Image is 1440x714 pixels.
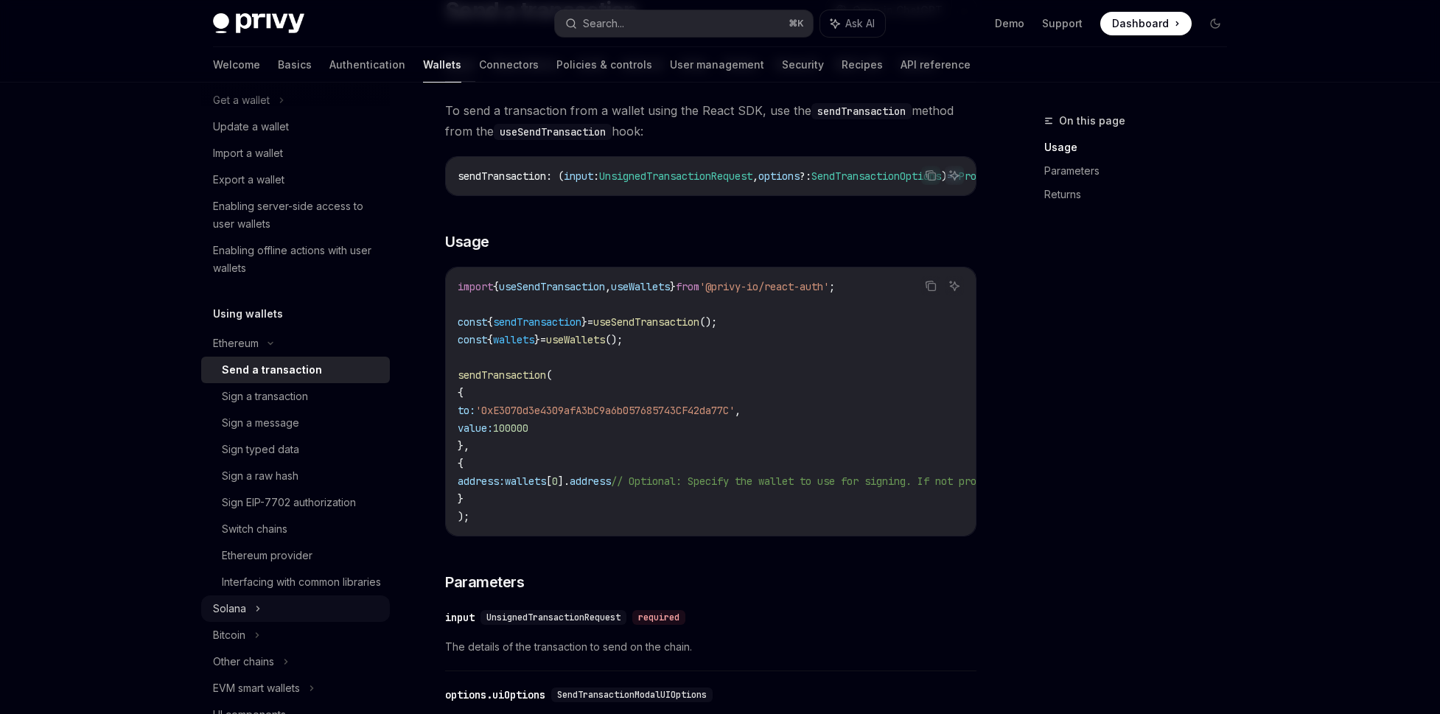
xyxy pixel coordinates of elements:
a: API reference [901,47,971,83]
a: Returns [1044,183,1239,206]
a: Recipes [842,47,883,83]
a: User management [670,47,764,83]
a: Policies & controls [556,47,652,83]
span: ); [458,510,469,523]
div: Ethereum provider [222,547,312,564]
span: wallets [505,475,546,488]
a: Ethereum provider [201,542,390,569]
span: 0 [552,475,558,488]
div: Solana [213,600,246,617]
span: '@privy-io/react-auth' [699,280,829,293]
span: // Optional: Specify the wallet to use for signing. If not provided, the first wallet will be used. [611,475,1195,488]
span: } [581,315,587,329]
span: The details of the transaction to send on the chain. [445,638,976,656]
span: useWallets [546,333,605,346]
div: Bitcoin [213,626,245,644]
h5: Using wallets [213,305,283,323]
span: { [493,280,499,293]
a: Connectors [479,47,539,83]
span: On this page [1059,112,1125,130]
div: Sign a message [222,414,299,432]
div: required [632,610,685,625]
a: Sign typed data [201,436,390,463]
span: , [735,404,741,417]
img: dark logo [213,13,304,34]
span: sendTransaction [458,368,546,382]
a: Sign a message [201,410,390,436]
span: { [458,386,464,399]
div: Sign a raw hash [222,467,298,485]
span: UnsignedTransactionRequest [486,612,621,623]
span: ( [546,368,552,382]
span: ⌘ K [789,18,804,29]
span: 100000 [493,421,528,435]
div: Sign a transaction [222,388,308,405]
div: options.uiOptions [445,687,545,702]
span: useSendTransaction [593,315,699,329]
span: wallets [493,333,534,346]
a: Switch chains [201,516,390,542]
div: Sign EIP-7702 authorization [222,494,356,511]
span: SendTransactionModalUIOptions [557,689,707,701]
span: ; [829,280,835,293]
span: sendTransaction [458,169,546,183]
button: Search...⌘K [555,10,813,37]
div: Ethereum [213,335,259,352]
a: Sign a transaction [201,383,390,410]
span: value: [458,421,493,435]
button: Copy the contents from the code block [921,166,940,185]
span: : [593,169,599,183]
span: (); [605,333,623,346]
a: Import a wallet [201,140,390,167]
a: Parameters [1044,159,1239,183]
span: input [564,169,593,183]
div: Interfacing with common libraries [222,573,381,591]
button: Ask AI [945,276,964,295]
a: Security [782,47,824,83]
div: input [445,610,475,625]
a: Export a wallet [201,167,390,193]
span: { [487,315,493,329]
a: Sign EIP-7702 authorization [201,489,390,516]
a: Dashboard [1100,12,1192,35]
span: , [605,280,611,293]
div: Other chains [213,653,274,671]
span: to: [458,404,475,417]
span: }, [458,439,469,452]
div: Send a transaction [222,361,322,379]
a: Sign a raw hash [201,463,390,489]
a: Interfacing with common libraries [201,569,390,595]
span: } [670,280,676,293]
div: EVM smart wallets [213,679,300,697]
span: { [458,457,464,470]
span: useSendTransaction [499,280,605,293]
span: const [458,315,487,329]
span: : ( [546,169,564,183]
span: address [570,475,611,488]
span: SendTransactionOptions [811,169,941,183]
span: (); [699,315,717,329]
div: Sign typed data [222,441,299,458]
span: Usage [445,231,489,252]
div: Search... [583,15,624,32]
span: = [587,315,593,329]
span: address: [458,475,505,488]
span: Parameters [445,572,524,592]
button: Ask AI [945,166,964,185]
a: Wallets [423,47,461,83]
code: useSendTransaction [494,124,612,140]
button: Toggle dark mode [1203,12,1227,35]
div: Import a wallet [213,144,283,162]
span: } [534,333,540,346]
span: '0xE3070d3e4309afA3bC9a6b057685743CF42da77C' [475,404,735,417]
span: [ [546,475,552,488]
div: Enabling offline actions with user wallets [213,242,381,277]
a: Update a wallet [201,113,390,140]
button: Ask AI [820,10,885,37]
div: Enabling server-side access to user wallets [213,197,381,233]
div: Export a wallet [213,171,284,189]
span: ?: [800,169,811,183]
span: UnsignedTransactionRequest [599,169,752,183]
a: Usage [1044,136,1239,159]
button: Copy the contents from the code block [921,276,940,295]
